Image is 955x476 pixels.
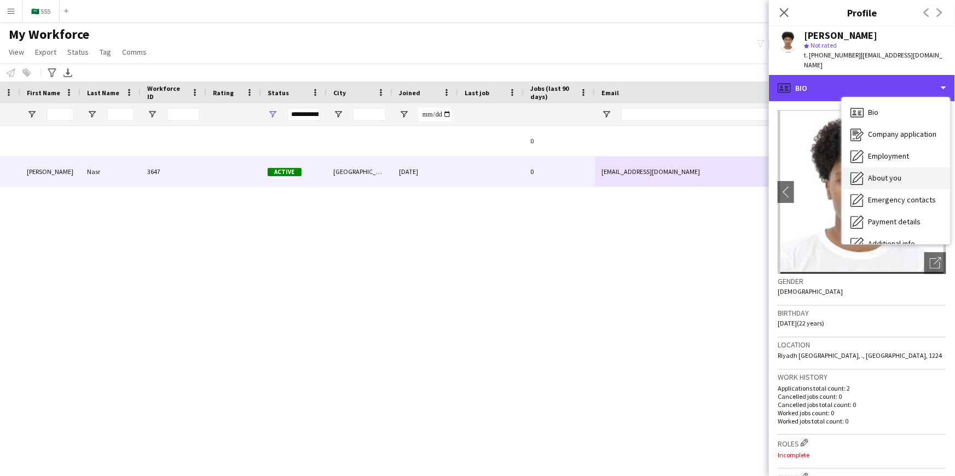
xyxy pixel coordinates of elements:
span: | [EMAIL_ADDRESS][DOMAIN_NAME] [804,51,942,69]
app-action-btn: Advanced filters [45,66,59,79]
div: [PERSON_NAME] [804,31,877,40]
div: [EMAIL_ADDRESS][DOMAIN_NAME] [595,156,814,187]
span: Active [268,168,302,176]
div: Open photos pop-in [924,252,946,274]
button: Open Filter Menu [333,109,343,119]
div: 3647 [141,156,206,187]
button: Open Filter Menu [147,109,157,119]
p: Applications total count: 2 [778,384,946,392]
div: [GEOGRAPHIC_DATA] [327,156,392,187]
span: City [333,89,346,97]
span: Last job [465,89,489,97]
input: Joined Filter Input [419,108,452,121]
div: Bio [842,102,950,124]
span: Rating [213,89,234,97]
span: Company application [868,129,936,139]
div: Additional info [842,233,950,255]
input: First Name Filter Input [47,108,74,121]
div: Payment details [842,211,950,233]
button: Open Filter Menu [268,109,277,119]
span: First Name [27,89,60,97]
div: [PERSON_NAME] [20,156,80,187]
div: Nasr [80,156,141,187]
a: Tag [95,45,115,59]
span: Bio [868,107,878,117]
p: Cancelled jobs count: 0 [778,392,946,400]
span: Emergency contacts [868,195,936,205]
span: Workforce ID [147,84,187,101]
span: Status [268,89,289,97]
span: Comms [122,47,147,57]
div: About you [842,167,950,189]
div: Employment [842,146,950,167]
span: Jobs (last 90 days) [530,84,575,101]
h3: Gender [778,276,946,286]
span: Payment details [868,217,921,227]
span: Last Name [87,89,119,97]
span: Riyadh [GEOGRAPHIC_DATA], ., [GEOGRAPHIC_DATA], 1224 [778,351,942,359]
span: Employment [868,151,909,161]
a: Status [63,45,93,59]
span: Email [601,89,619,97]
p: Worked jobs count: 0 [778,409,946,417]
h3: Profile [769,5,955,20]
button: 🇸🇦 555 [22,1,60,22]
span: Status [67,47,89,57]
span: [DEMOGRAPHIC_DATA] [778,287,843,295]
input: Email Filter Input [621,108,807,121]
button: Open Filter Menu [87,109,97,119]
button: Open Filter Menu [399,109,409,119]
span: Not rated [811,41,837,49]
span: Tag [100,47,111,57]
div: [DATE] [392,156,458,187]
span: My Workforce [9,26,89,43]
div: 0 [524,156,595,187]
span: t. [PHONE_NUMBER] [804,51,861,59]
input: City Filter Input [353,108,386,121]
a: Comms [118,45,151,59]
span: View [9,47,24,57]
span: About you [868,173,901,183]
button: Open Filter Menu [601,109,611,119]
p: Cancelled jobs total count: 0 [778,400,946,409]
input: Workforce ID Filter Input [167,108,200,121]
div: Emergency contacts [842,189,950,211]
span: [DATE] (22 years) [778,319,824,327]
h3: Roles [778,437,946,449]
button: Open Filter Menu [27,109,37,119]
a: View [4,45,28,59]
h3: Work history [778,372,946,382]
div: Bio [769,75,955,101]
a: Export [31,45,61,59]
div: Company application [842,124,950,146]
span: Additional info [868,239,915,248]
span: Export [35,47,56,57]
app-action-btn: Export XLSX [61,66,74,79]
p: Incomplete [778,451,946,459]
h3: Birthday [778,308,946,318]
input: Last Name Filter Input [107,108,134,121]
div: 0 [524,126,595,156]
span: Joined [399,89,420,97]
h3: Location [778,340,946,350]
img: Crew avatar or photo [778,110,946,274]
p: Worked jobs total count: 0 [778,417,946,425]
